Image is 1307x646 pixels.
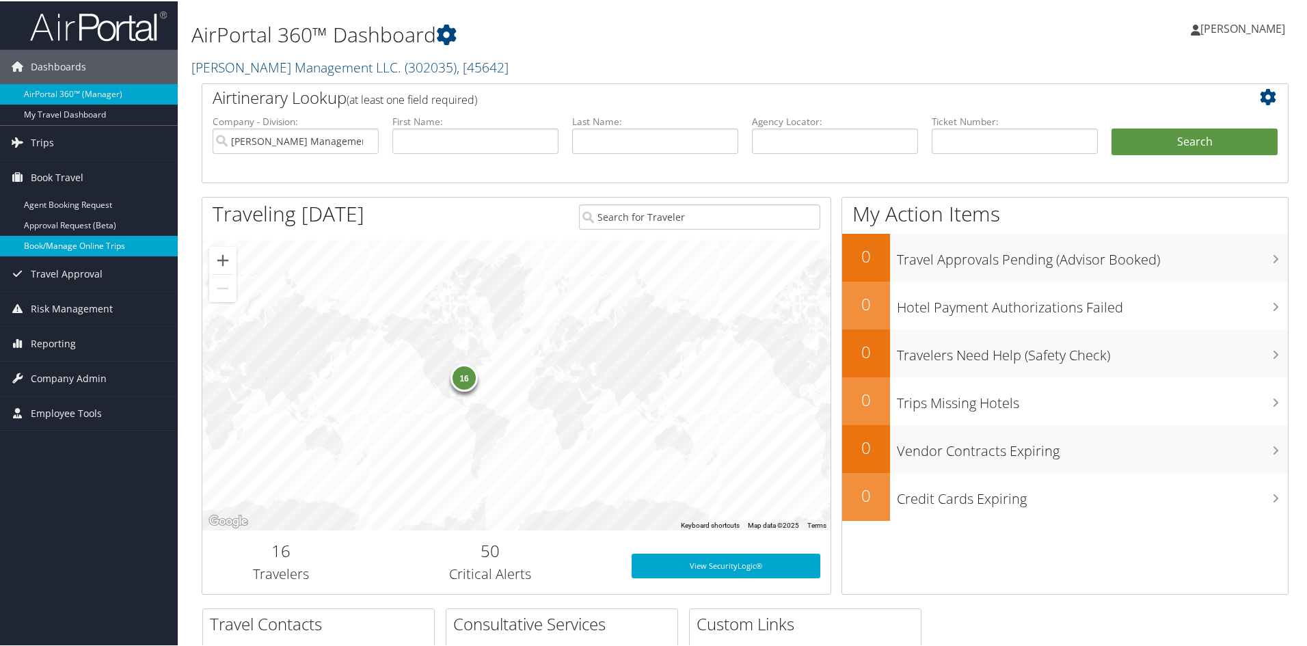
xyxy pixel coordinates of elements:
label: Company - Division: [213,113,379,127]
a: 0Trips Missing Hotels [842,376,1288,424]
h2: Custom Links [697,611,921,634]
img: Google [206,511,251,529]
span: , [ 45642 ] [457,57,509,75]
input: Search for Traveler [579,203,820,228]
h2: Airtinerary Lookup [213,85,1187,108]
a: Open this area in Google Maps (opens a new window) [206,511,251,529]
h2: 0 [842,243,890,267]
label: First Name: [392,113,558,127]
button: Zoom out [209,273,237,301]
span: (at least one field required) [347,91,477,106]
span: Map data ©2025 [748,520,799,528]
label: Last Name: [572,113,738,127]
h3: Trips Missing Hotels [897,386,1288,412]
a: View SecurityLogic® [632,552,820,577]
button: Search [1111,127,1278,154]
span: Employee Tools [31,395,102,429]
button: Zoom in [209,245,237,273]
span: ( 302035 ) [405,57,457,75]
img: airportal-logo.png [30,9,167,41]
label: Agency Locator: [752,113,918,127]
span: Trips [31,124,54,159]
h2: 0 [842,387,890,410]
a: 0Vendor Contracts Expiring [842,424,1288,472]
h2: 0 [842,339,890,362]
span: Travel Approval [31,256,103,290]
h1: My Action Items [842,198,1288,227]
h2: 0 [842,291,890,314]
h2: Travel Contacts [210,611,434,634]
h3: Travel Approvals Pending (Advisor Booked) [897,242,1288,268]
span: Reporting [31,325,76,360]
a: 0Hotel Payment Authorizations Failed [842,280,1288,328]
h3: Travelers Need Help (Safety Check) [897,338,1288,364]
span: Dashboards [31,49,86,83]
span: Risk Management [31,291,113,325]
span: [PERSON_NAME] [1200,20,1285,35]
button: Keyboard shortcuts [681,520,740,529]
span: Company Admin [31,360,107,394]
h2: 0 [842,435,890,458]
h3: Travelers [213,563,349,582]
label: Ticket Number: [932,113,1098,127]
a: 0Credit Cards Expiring [842,472,1288,520]
h2: 0 [842,483,890,506]
h3: Hotel Payment Authorizations Failed [897,290,1288,316]
div: 16 [450,363,478,390]
h3: Critical Alerts [370,563,611,582]
h2: 50 [370,538,611,561]
a: 0Travel Approvals Pending (Advisor Booked) [842,232,1288,280]
h3: Vendor Contracts Expiring [897,433,1288,459]
a: [PERSON_NAME] Management LLC. [191,57,509,75]
h3: Credit Cards Expiring [897,481,1288,507]
h1: Traveling [DATE] [213,198,364,227]
h2: Consultative Services [453,611,677,634]
span: Book Travel [31,159,83,193]
h2: 16 [213,538,349,561]
a: [PERSON_NAME] [1191,7,1299,48]
h1: AirPortal 360™ Dashboard [191,19,930,48]
a: 0Travelers Need Help (Safety Check) [842,328,1288,376]
a: Terms (opens in new tab) [807,520,826,528]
